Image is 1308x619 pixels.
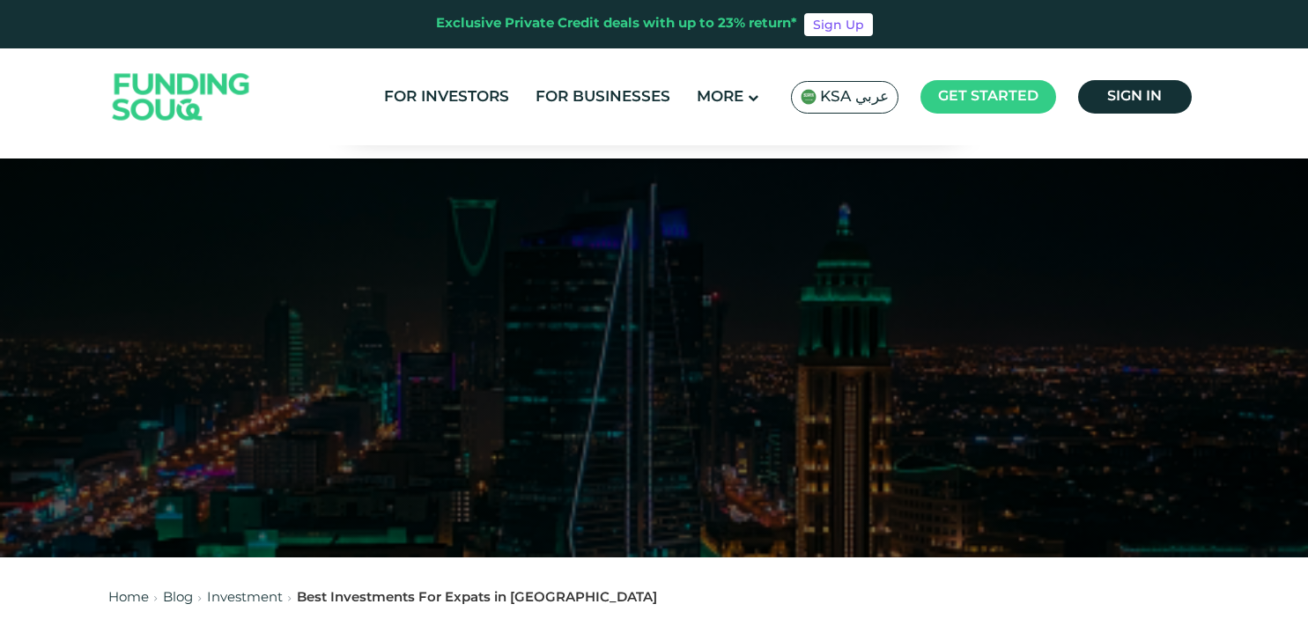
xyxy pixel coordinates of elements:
[1107,90,1162,103] span: Sign in
[938,90,1038,103] span: Get started
[531,83,675,112] a: For Businesses
[163,592,193,604] a: Blog
[380,83,514,112] a: For Investors
[804,13,873,36] a: Sign Up
[801,89,817,105] img: SA Flag
[95,53,268,142] img: Logo
[820,87,889,107] span: KSA عربي
[297,588,657,608] div: Best Investments For Expats in [GEOGRAPHIC_DATA]
[1078,80,1192,114] a: Sign in
[436,14,797,34] div: Exclusive Private Credit deals with up to 23% return*
[108,592,149,604] a: Home
[697,90,743,105] span: More
[207,592,283,604] a: Investment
